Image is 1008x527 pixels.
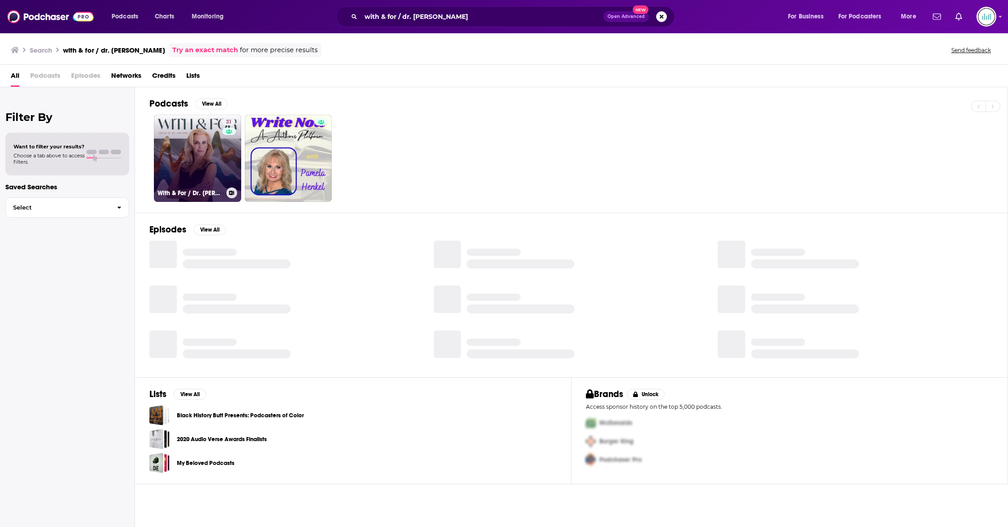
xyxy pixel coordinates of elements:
[5,111,129,124] h2: Filter By
[71,68,100,87] span: Episodes
[586,403,993,410] p: Access sponsor history on the top 5,000 podcasts.
[186,68,200,87] a: Lists
[361,9,603,24] input: Search podcasts, credits, & more...
[782,9,835,24] button: open menu
[63,46,165,54] h3: with & for / dr. [PERSON_NAME]
[929,9,945,24] a: Show notifications dropdown
[976,7,996,27] button: Show profile menu
[901,10,916,23] span: More
[30,46,52,54] h3: Search
[172,45,238,55] a: Try an exact match
[105,9,150,24] button: open menu
[633,5,649,14] span: New
[192,10,224,23] span: Monitoring
[149,9,180,24] a: Charts
[195,98,228,109] button: View All
[174,389,206,400] button: View All
[152,68,175,87] a: Credits
[149,389,206,400] a: ListsView All
[240,45,318,55] span: for more precise results
[603,11,649,22] button: Open AdvancedNew
[30,68,60,87] span: Podcasts
[895,9,927,24] button: open menu
[149,453,170,473] a: My Beloved Podcasts
[193,224,226,235] button: View All
[226,118,232,127] span: 31
[112,10,138,23] span: Podcasts
[952,9,966,24] a: Show notifications dropdown
[586,389,623,400] h2: Brands
[177,434,267,444] a: 2020 Audio Verse Awards Finalists
[149,98,228,109] a: PodcastsView All
[155,10,174,23] span: Charts
[599,419,632,427] span: McDonalds
[832,9,895,24] button: open menu
[149,389,166,400] h2: Lists
[5,183,129,191] p: Saved Searches
[13,152,85,165] span: Choose a tab above to access filters.
[976,7,996,27] span: Logged in as podglomerate
[345,6,683,27] div: Search podcasts, credits, & more...
[5,197,129,218] button: Select
[13,143,85,150] span: Want to filter your results?
[149,224,226,235] a: EpisodesView All
[582,414,599,432] img: First Pro Logo
[976,7,996,27] img: User Profile
[627,389,665,400] button: Unlock
[949,46,994,54] button: Send feedback
[788,10,823,23] span: For Business
[177,458,234,468] a: My Beloved Podcasts
[838,10,882,23] span: For Podcasters
[154,115,241,202] a: 31With & For / Dr. [PERSON_NAME]
[607,14,645,19] span: Open Advanced
[7,8,94,25] img: Podchaser - Follow, Share and Rate Podcasts
[6,205,110,210] span: Select
[177,411,304,420] a: Black History Buff Presents: Podcasters of Color
[599,456,642,464] span: Podchaser Pro
[149,405,170,425] a: Black History Buff Presents: Podcasters of Color
[157,189,223,197] h3: With & For / Dr. [PERSON_NAME]
[149,429,170,449] a: 2020 Audio Verse Awards Finalists
[185,9,235,24] button: open menu
[582,432,599,451] img: Second Pro Logo
[222,118,235,125] a: 31
[111,68,141,87] a: Networks
[149,98,188,109] h2: Podcasts
[11,68,19,87] a: All
[582,451,599,469] img: Third Pro Logo
[599,438,634,445] span: Burger King
[149,224,186,235] h2: Episodes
